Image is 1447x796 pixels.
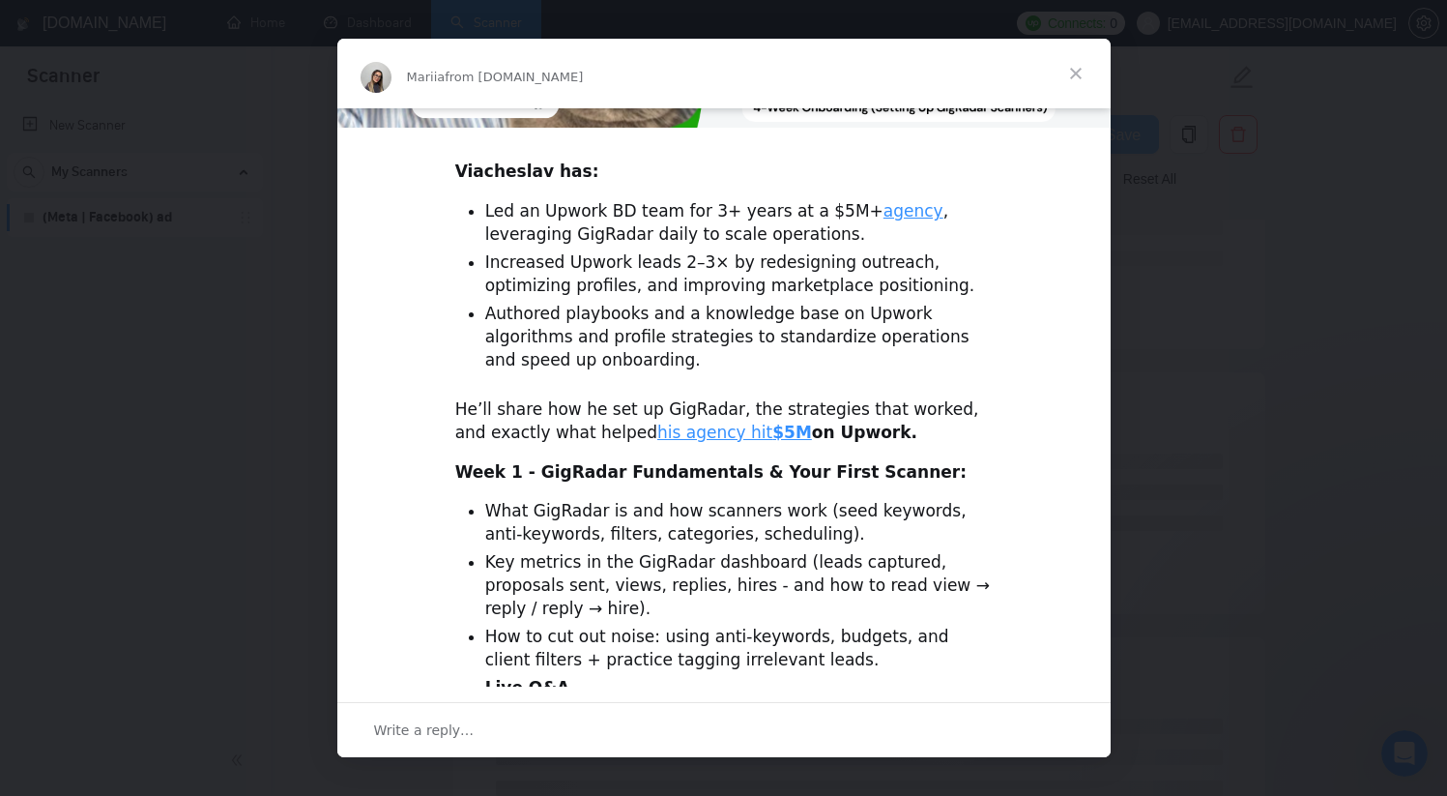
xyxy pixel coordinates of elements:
[485,200,993,247] li: Led an Upwork BD team for 3+ years at a $5M+ , leveraging GigRadar daily to scale operations.
[883,201,943,221] a: agency
[1041,39,1111,108] span: Close
[455,398,993,445] div: He’ll share how he set up GigRadar, the strategies that worked, and exactly what helped
[374,718,475,743] span: Write a reply…
[485,500,993,546] li: What GigRadar is and how scanners work (seed keywords, anti-keywords, filters, categories, schedu...
[657,423,812,442] a: his agency hit$5M
[772,423,812,442] b: $5M
[485,551,993,621] li: Key metrics in the GigRadar dashboard (leads captured, proposals sent, views, replies, hires - an...
[485,678,570,697] b: Live Q&A
[407,70,446,84] span: Mariia
[361,62,391,93] img: Profile image for Mariia
[455,462,967,482] b: Week 1 - GigRadar Fundamentals & Your First Scanner:
[337,702,1111,757] div: Open conversation and reply
[485,626,993,672] li: How to cut out noise: using anti-keywords, budgets, and client filters + practice tagging irrelev...
[485,251,993,298] li: Increased Upwork leads 2–3× by redesigning outreach, optimizing profiles, and improving marketpla...
[812,423,917,442] b: on Upwork.
[485,303,993,372] li: Authored playbooks and a knowledge base on Upwork algorithms and profile strategies to standardiz...
[445,70,583,84] span: from [DOMAIN_NAME]
[455,162,599,181] b: Viacheslav has:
